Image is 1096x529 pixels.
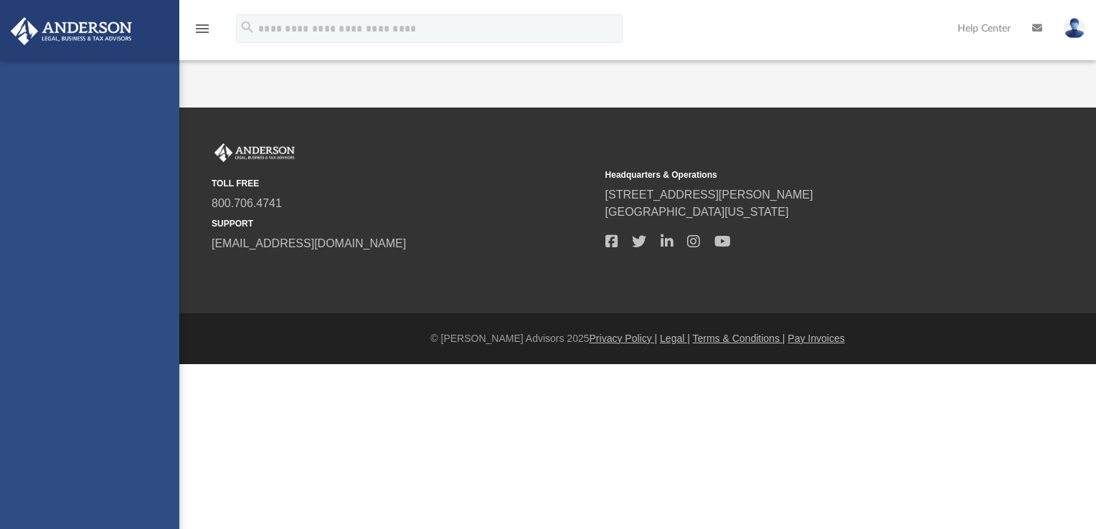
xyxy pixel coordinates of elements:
[6,17,136,45] img: Anderson Advisors Platinum Portal
[212,197,282,209] a: 800.706.4741
[1064,18,1085,39] img: User Pic
[212,143,298,162] img: Anderson Advisors Platinum Portal
[605,189,813,201] a: [STREET_ADDRESS][PERSON_NAME]
[605,168,989,181] small: Headquarters & Operations
[212,237,406,249] a: [EMAIL_ADDRESS][DOMAIN_NAME]
[590,333,658,344] a: Privacy Policy |
[212,217,595,230] small: SUPPORT
[194,20,211,37] i: menu
[240,19,255,35] i: search
[788,333,844,344] a: Pay Invoices
[179,331,1096,346] div: © [PERSON_NAME] Advisors 2025
[212,177,595,190] small: TOLL FREE
[605,206,789,218] a: [GEOGRAPHIC_DATA][US_STATE]
[660,333,690,344] a: Legal |
[693,333,785,344] a: Terms & Conditions |
[194,27,211,37] a: menu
